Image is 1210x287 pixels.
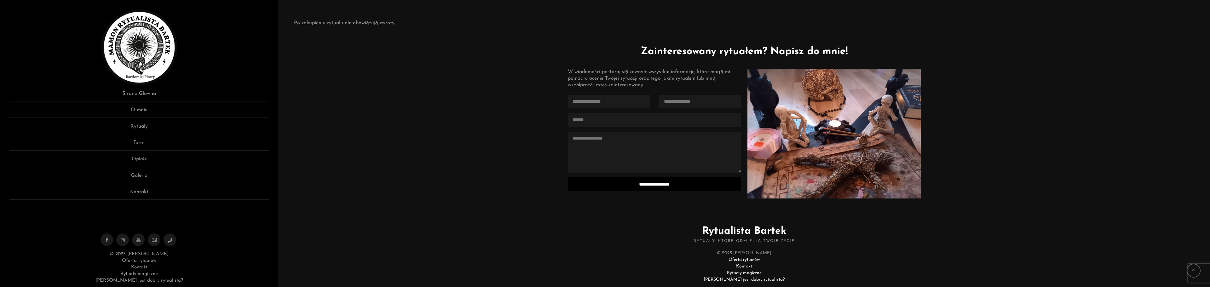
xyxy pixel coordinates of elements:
[729,257,760,262] a: Oferta rytuałów
[727,271,762,275] a: Rytuały magiczne
[122,258,156,263] a: Oferta rytuałów
[101,9,177,85] img: Rytualista Bartek
[297,239,1191,244] span: Rytuały, które odmienią Twoje życie
[736,264,752,269] a: Kontakt
[9,139,269,151] a: Tarot
[297,250,1191,283] div: © 2025 [PERSON_NAME]
[95,278,183,283] a: [PERSON_NAME] jest dobry rytualista?
[568,95,741,206] form: Contact form
[9,106,269,118] a: O mnie
[9,90,269,101] a: Strona Główna
[9,155,269,167] a: Opinie
[297,219,1191,244] h2: Rytualista Bartek
[9,172,269,183] a: Galeria
[568,44,921,59] h1: Zainteresowany rytuałem? Napisz do mnie!
[9,123,269,134] a: Rytuały
[9,188,269,200] a: Kontakt
[131,265,147,270] a: Kontakt
[568,69,741,89] div: W wiadomości postaraj się zawrzeć wszystkie informacje, które mogą mi pomóc w ocenie Twojej sytua...
[120,272,158,276] a: Rytuały magiczne
[704,277,785,282] a: [PERSON_NAME] jest dobry rytualista?
[294,19,394,27] p: Po zakupieniu rytuału nie obowiązują zwroty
